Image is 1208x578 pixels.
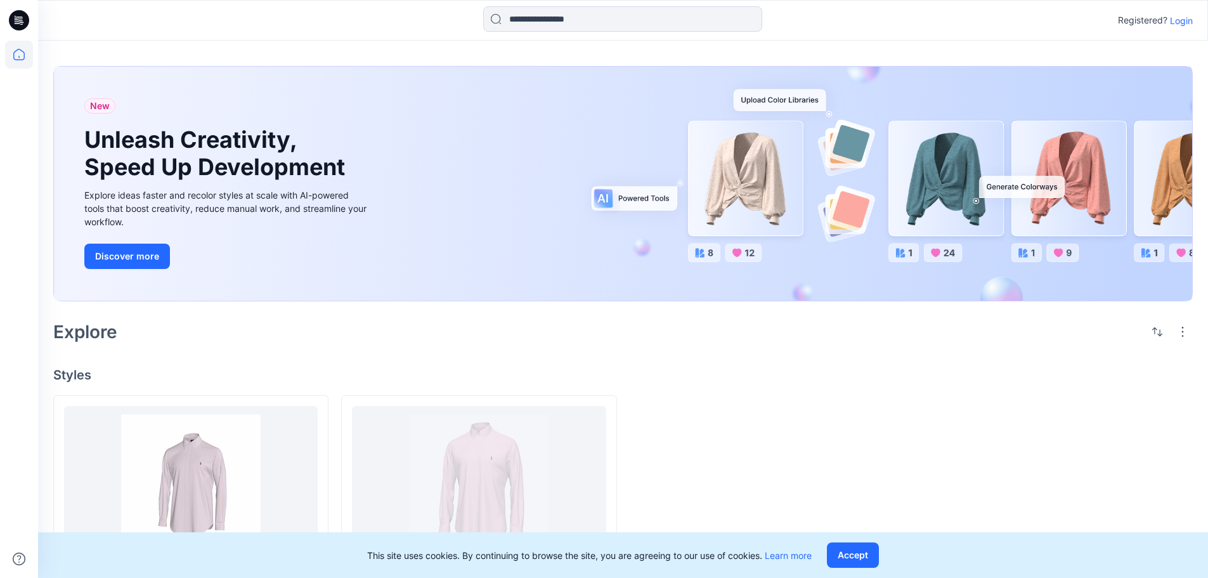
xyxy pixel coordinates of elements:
[765,550,812,561] a: Learn more
[1118,13,1167,28] p: Registered?
[827,542,879,568] button: Accept
[84,244,170,269] button: Discover more
[53,322,117,342] h2: Explore
[84,188,370,228] div: Explore ideas faster and recolor styles at scale with AI-powered tools that boost creativity, red...
[64,406,318,563] a: OXFORD STRIPE 19
[84,244,370,269] a: Discover more
[1170,14,1193,27] p: Login
[352,406,606,563] a: Oxford Checks Z181SA12
[367,549,812,562] p: This site uses cookies. By continuing to browse the site, you are agreeing to our use of cookies.
[53,367,1193,383] h4: Styles
[90,98,110,114] span: New
[84,126,351,181] h1: Unleash Creativity, Speed Up Development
